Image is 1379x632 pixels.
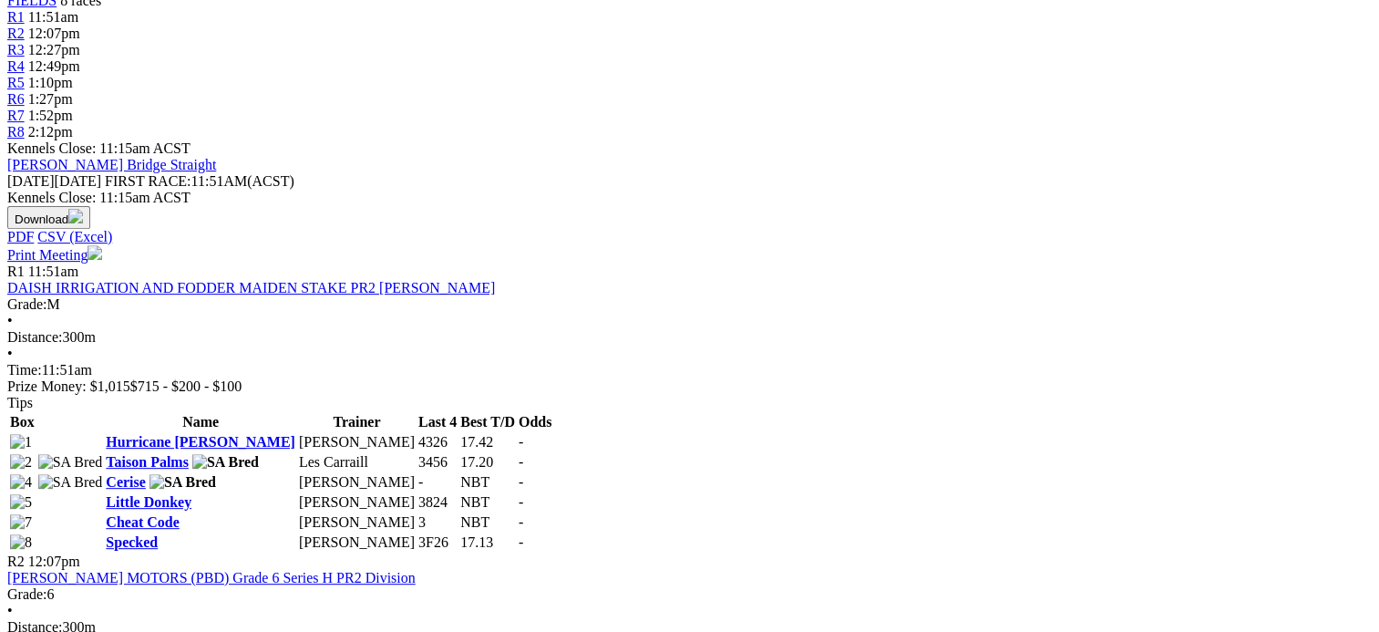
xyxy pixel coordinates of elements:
[7,42,25,57] a: R3
[7,329,1372,346] div: 300m
[106,474,146,490] a: Cerise
[38,454,103,471] img: SA Bred
[7,173,101,189] span: [DATE]
[7,9,25,25] a: R1
[459,433,516,451] td: 17.42
[298,453,416,471] td: Les Carraill
[106,494,191,510] a: Little Donkey
[105,173,190,189] span: FIRST RACE:
[518,413,552,431] th: Odds
[106,434,295,450] a: Hurricane [PERSON_NAME]
[7,346,13,361] span: •
[192,454,259,471] img: SA Bred
[10,474,32,491] img: 4
[298,473,416,492] td: [PERSON_NAME]
[7,329,62,345] span: Distance:
[7,124,25,140] a: R8
[28,264,78,279] span: 11:51am
[106,514,179,530] a: Cheat Code
[7,58,25,74] a: R4
[298,534,416,552] td: [PERSON_NAME]
[28,108,73,123] span: 1:52pm
[7,378,1372,395] div: Prize Money: $1,015
[417,413,458,431] th: Last 4
[106,454,189,470] a: Taison Palms
[7,190,1372,206] div: Kennels Close: 11:15am ACST
[10,534,32,551] img: 8
[7,75,25,90] a: R5
[7,229,34,244] a: PDF
[7,395,33,410] span: Tips
[519,494,523,510] span: -
[7,229,1372,245] div: Download
[459,493,516,512] td: NBT
[28,91,73,107] span: 1:27pm
[28,58,80,74] span: 12:49pm
[459,453,516,471] td: 17.20
[38,474,103,491] img: SA Bred
[7,206,90,229] button: Download
[105,173,294,189] span: 11:51AM(ACST)
[10,434,32,451] img: 1
[7,296,1372,313] div: M
[7,313,13,328] span: •
[417,534,458,552] td: 3F26
[7,586,47,602] span: Grade:
[7,264,25,279] span: R1
[106,534,158,550] a: Specked
[28,26,80,41] span: 12:07pm
[519,434,523,450] span: -
[7,247,102,263] a: Print Meeting
[7,26,25,41] a: R2
[298,493,416,512] td: [PERSON_NAME]
[87,245,102,260] img: printer.svg
[459,513,516,532] td: NBT
[519,534,523,550] span: -
[28,42,80,57] span: 12:27pm
[417,433,458,451] td: 4326
[7,140,190,156] span: Kennels Close: 11:15am ACST
[7,108,25,123] a: R7
[7,554,25,569] span: R2
[149,474,216,491] img: SA Bred
[417,513,458,532] td: 3
[7,173,55,189] span: [DATE]
[7,586,1372,603] div: 6
[298,433,416,451] td: [PERSON_NAME]
[7,91,25,107] a: R6
[10,494,32,511] img: 5
[298,413,416,431] th: Trainer
[105,413,296,431] th: Name
[459,473,516,492] td: NBT
[519,454,523,470] span: -
[7,280,495,295] a: DAISH IRRIGATION AND FODDER MAIDEN STAKE PR2 [PERSON_NAME]
[10,454,32,471] img: 2
[130,378,242,394] span: $715 - $200 - $100
[417,453,458,471] td: 3456
[10,514,32,531] img: 7
[7,296,47,312] span: Grade:
[519,514,523,530] span: -
[28,9,78,25] span: 11:51am
[417,473,458,492] td: -
[417,493,458,512] td: 3824
[28,124,73,140] span: 2:12pm
[37,229,112,244] a: CSV (Excel)
[519,474,523,490] span: -
[7,362,1372,378] div: 11:51am
[10,414,35,430] span: Box
[7,570,416,585] a: [PERSON_NAME] MOTORS (PBD) Grade 6 Series H PR2 Division
[298,513,416,532] td: [PERSON_NAME]
[7,603,13,618] span: •
[28,554,80,569] span: 12:07pm
[459,413,516,431] th: Best T/D
[28,75,73,90] span: 1:10pm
